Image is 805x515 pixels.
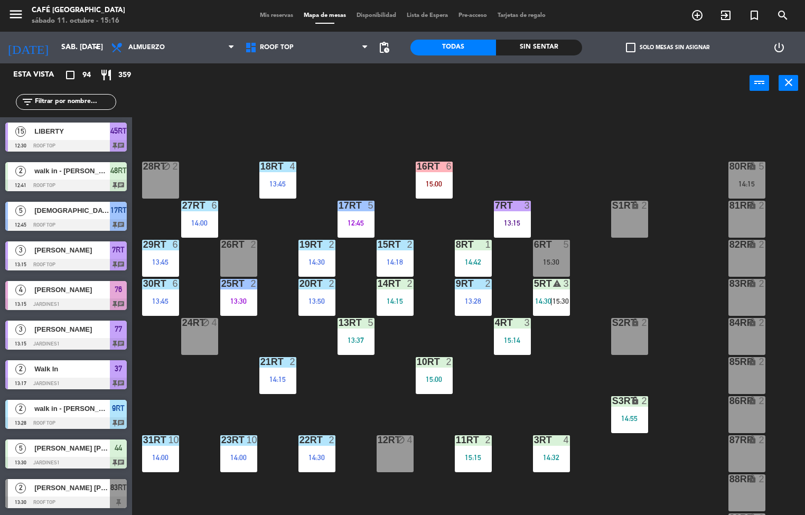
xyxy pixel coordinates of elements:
i: lock [748,279,757,288]
i: close [782,76,795,89]
span: Roof Top [260,44,294,51]
div: 14:15 [728,180,765,188]
div: 13:45 [259,180,296,188]
div: S1RT [612,201,613,210]
div: 2 [407,240,413,249]
div: 13:45 [142,297,179,305]
span: 2 [15,166,26,176]
div: 6 [172,279,179,288]
div: 24RT [182,318,183,327]
div: 2 [250,240,257,249]
i: lock [748,357,757,366]
div: 2 [759,279,765,288]
span: 45RT [110,125,127,137]
div: Todas [410,40,496,55]
span: 83RT [110,481,127,494]
div: 10 [168,435,179,445]
span: [PERSON_NAME] [PERSON_NAME] [34,443,110,454]
div: 8RT [456,240,456,249]
span: 48RT [110,164,127,177]
span: 77 [115,323,122,335]
i: warning [553,279,561,288]
div: 5 [368,318,374,327]
div: 6 [211,201,218,210]
span: 44 [115,442,122,454]
i: lock [748,162,757,171]
div: 13:37 [338,336,375,344]
span: Mis reservas [255,13,298,18]
div: 12:45 [338,219,375,227]
div: 10 [246,435,257,445]
div: 13:45 [142,258,179,266]
div: 18RT [260,162,261,171]
span: 94 [82,69,91,81]
i: lock [748,435,757,444]
i: block [201,318,210,327]
button: close [779,75,798,91]
div: 5 [368,201,374,210]
div: 2 [289,357,296,367]
div: 27RT [182,201,183,210]
div: 14:00 [181,219,218,227]
i: lock [631,396,640,405]
button: power_input [750,75,769,91]
span: 17RT [110,204,127,217]
div: 2 [759,474,765,484]
span: [PERSON_NAME] [34,245,110,256]
span: [PERSON_NAME] [34,324,110,335]
div: 15:30 [533,258,570,266]
div: 2 [329,240,335,249]
span: walk in - [PERSON_NAME] [34,165,110,176]
div: 5RT [534,279,535,288]
div: 14:00 [220,454,257,461]
div: 4RT [495,318,495,327]
div: 13:50 [298,297,335,305]
div: 30RT [143,279,144,288]
div: 14:15 [377,297,414,305]
div: 2 [250,279,257,288]
span: 37 [115,362,122,375]
div: 2 [641,396,648,406]
div: 3 [524,318,530,327]
span: 5 [15,443,26,454]
div: 6 [446,162,452,171]
div: 3 [563,279,569,288]
div: 2 [329,435,335,445]
div: 2 [329,279,335,288]
div: 3RT [534,435,535,445]
span: Lista de Espera [401,13,453,18]
i: filter_list [21,96,34,108]
div: S3RT [612,396,613,406]
span: [PERSON_NAME] [PERSON_NAME] [34,482,110,493]
div: 21RT [260,357,261,367]
i: lock [748,396,757,405]
div: Café [GEOGRAPHIC_DATA] [32,5,125,16]
span: Tarjetas de regalo [492,13,551,18]
div: 2 [641,318,648,327]
span: 15:30 [553,297,569,305]
span: Almuerzo [128,44,165,51]
i: lock [748,240,757,249]
div: 2 [759,201,765,210]
span: [PERSON_NAME] [34,284,110,295]
label: Solo mesas sin asignar [626,43,709,52]
i: power_settings_new [773,41,785,54]
div: 5 [563,240,569,249]
span: 4 [15,285,26,295]
div: 7RT [495,201,495,210]
div: 6RT [534,240,535,249]
button: menu [8,6,24,26]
